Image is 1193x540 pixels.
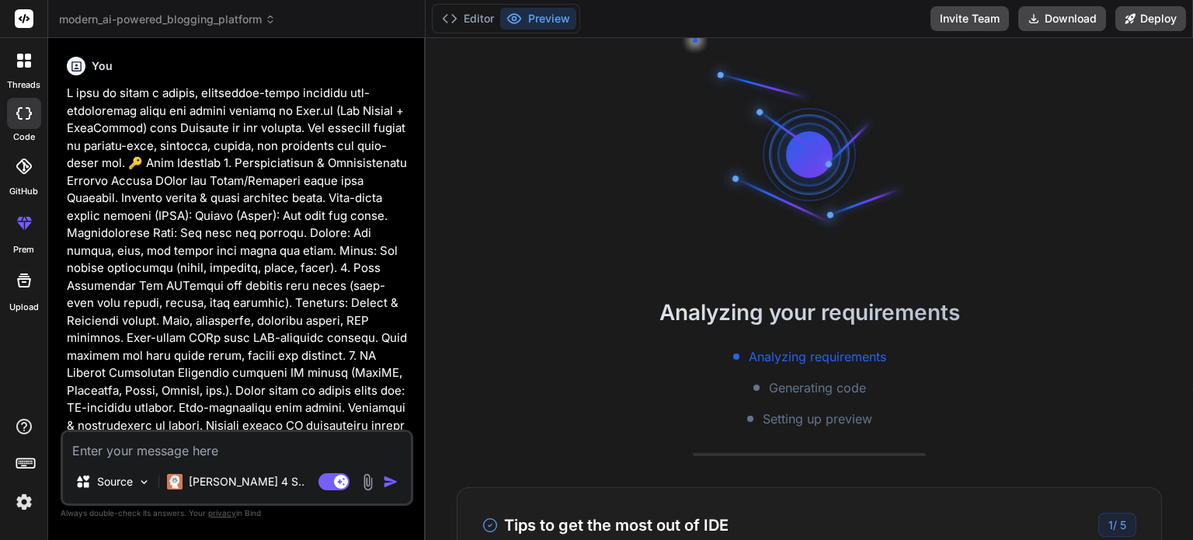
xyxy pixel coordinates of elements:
[1108,518,1113,531] span: 1
[13,131,35,144] label: code
[208,508,236,517] span: privacy
[500,8,576,30] button: Preview
[167,474,183,489] img: Claude 4 Sonnet
[1120,518,1126,531] span: 5
[137,476,151,489] img: Pick Models
[763,409,872,428] span: Setting up preview
[359,473,377,491] img: attachment
[13,243,34,256] label: prem
[930,6,1009,31] button: Invite Team
[1098,513,1136,537] div: /
[9,185,38,198] label: GitHub
[11,489,37,515] img: settings
[9,301,39,314] label: Upload
[482,514,729,537] h3: Tips to get the most out of IDE
[1018,6,1106,31] button: Download
[59,12,276,27] span: modern_ai-powered_blogging_platform
[189,474,304,489] p: [PERSON_NAME] 4 S..
[749,347,886,366] span: Analyzing requirements
[61,506,413,521] p: Always double-check its answers. Your in Bind
[426,296,1193,329] h2: Analyzing your requirements
[1115,6,1186,31] button: Deploy
[436,8,500,30] button: Editor
[769,378,866,397] span: Generating code
[97,474,133,489] p: Source
[383,474,398,489] img: icon
[92,58,113,74] h6: You
[7,78,40,92] label: threads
